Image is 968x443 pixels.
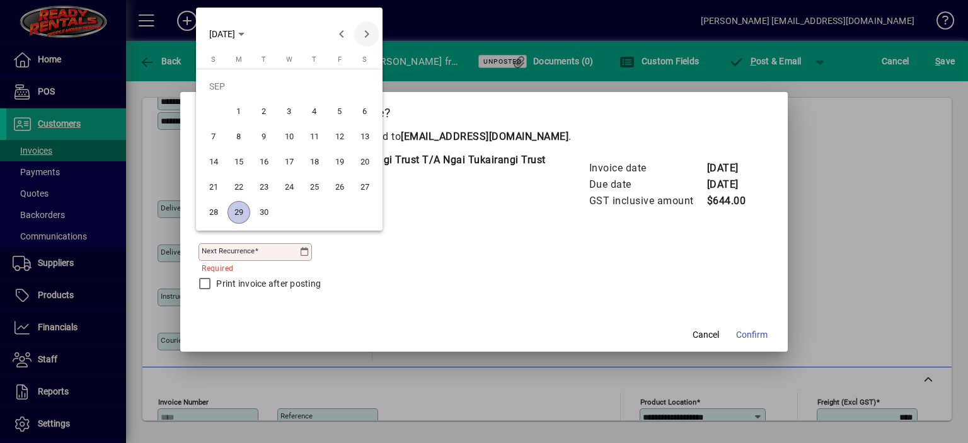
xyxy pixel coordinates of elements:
[302,99,327,124] button: Thu Sep 04 2025
[327,175,352,200] button: Fri Sep 26 2025
[202,176,225,198] span: 21
[253,151,275,173] span: 16
[278,151,301,173] span: 17
[228,151,250,173] span: 15
[327,99,352,124] button: Fri Sep 05 2025
[338,55,342,64] span: F
[277,99,302,124] button: Wed Sep 03 2025
[226,124,251,149] button: Mon Sep 08 2025
[251,175,277,200] button: Tue Sep 23 2025
[302,175,327,200] button: Thu Sep 25 2025
[201,124,226,149] button: Sun Sep 07 2025
[204,23,250,45] button: Choose month and year
[251,149,277,175] button: Tue Sep 16 2025
[228,100,250,123] span: 1
[354,176,376,198] span: 27
[312,55,316,64] span: T
[286,55,292,64] span: W
[303,125,326,148] span: 11
[253,125,275,148] span: 9
[202,151,225,173] span: 14
[354,151,376,173] span: 20
[209,29,235,39] span: [DATE]
[228,125,250,148] span: 8
[303,176,326,198] span: 25
[226,149,251,175] button: Mon Sep 15 2025
[328,125,351,148] span: 12
[328,100,351,123] span: 5
[201,200,226,225] button: Sun Sep 28 2025
[328,151,351,173] span: 19
[277,124,302,149] button: Wed Sep 10 2025
[228,201,250,224] span: 29
[329,21,354,47] button: Previous month
[201,74,377,99] td: SEP
[302,124,327,149] button: Thu Sep 11 2025
[262,55,266,64] span: T
[278,176,301,198] span: 24
[354,100,376,123] span: 6
[201,149,226,175] button: Sun Sep 14 2025
[277,175,302,200] button: Wed Sep 24 2025
[327,149,352,175] button: Fri Sep 19 2025
[362,55,367,64] span: S
[251,124,277,149] button: Tue Sep 09 2025
[352,124,377,149] button: Sat Sep 13 2025
[226,200,251,225] button: Mon Sep 29 2025
[277,149,302,175] button: Wed Sep 17 2025
[278,125,301,148] span: 10
[251,200,277,225] button: Tue Sep 30 2025
[303,100,326,123] span: 4
[236,55,242,64] span: M
[352,99,377,124] button: Sat Sep 06 2025
[328,176,351,198] span: 26
[253,176,275,198] span: 23
[202,201,225,224] span: 28
[253,100,275,123] span: 2
[251,99,277,124] button: Tue Sep 02 2025
[278,100,301,123] span: 3
[302,149,327,175] button: Thu Sep 18 2025
[303,151,326,173] span: 18
[202,125,225,148] span: 7
[354,21,379,47] button: Next month
[253,201,275,224] span: 30
[228,176,250,198] span: 22
[226,175,251,200] button: Mon Sep 22 2025
[354,125,376,148] span: 13
[327,124,352,149] button: Fri Sep 12 2025
[352,149,377,175] button: Sat Sep 20 2025
[201,175,226,200] button: Sun Sep 21 2025
[352,175,377,200] button: Sat Sep 27 2025
[226,99,251,124] button: Mon Sep 01 2025
[211,55,216,64] span: S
